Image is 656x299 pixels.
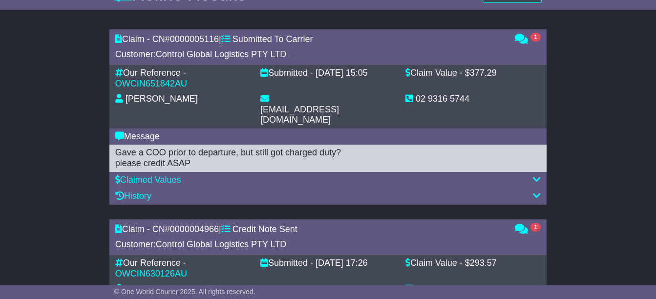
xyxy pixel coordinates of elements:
[316,68,368,79] div: [DATE] 15:05
[115,34,506,45] div: Claim - CN# |
[465,258,497,269] div: $293.57
[115,258,186,269] div: Our Reference -
[115,68,186,79] div: Our Reference -
[260,68,313,79] div: Submitted -
[115,79,187,88] a: OWCIN651842AU
[170,224,219,234] span: 0000004966
[126,284,198,295] div: [PERSON_NAME]
[515,224,541,234] a: 1
[115,49,506,60] div: Customer:
[115,175,541,186] div: Claimed Values
[115,131,541,142] div: Message
[156,239,286,249] span: Control Global Logistics PTY LTD
[416,94,469,105] div: 02 9316 5744
[233,224,297,234] span: Credit Note Sent
[115,239,506,250] div: Customer:
[530,223,541,232] span: 1
[316,258,368,269] div: [DATE] 17:26
[115,148,541,169] div: Gave a COO prior to departure, but still got charged duty? please credit ASAP
[233,34,313,44] span: Submitted To Carrier
[115,191,541,202] div: History
[156,49,286,59] span: Control Global Logistics PTY LTD
[115,269,187,278] a: OWCIN630126AU
[515,34,541,44] a: 1
[170,34,219,44] span: 0000005116
[126,94,198,105] div: [PERSON_NAME]
[405,258,463,269] div: Claim Value -
[115,175,181,185] a: Claimed Values
[260,258,313,269] div: Submitted -
[465,68,497,79] div: $377.29
[260,105,396,126] div: [EMAIL_ADDRESS][DOMAIN_NAME]
[405,68,463,79] div: Claim Value -
[115,191,151,201] a: History
[530,33,541,42] span: 1
[114,288,255,296] span: © One World Courier 2025. All rights reserved.
[115,224,506,235] div: Claim - CN# |
[416,284,469,295] div: 02 9316 5744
